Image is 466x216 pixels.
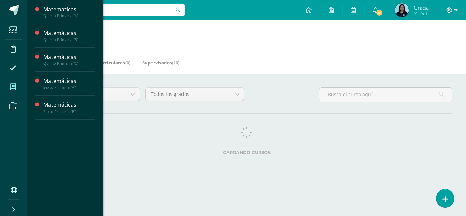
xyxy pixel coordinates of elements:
[32,4,185,16] input: Busca un usuario...
[43,53,95,66] a: MatemáticasQuinto Primaria "C"
[43,77,95,85] div: Matemáticas
[43,5,95,13] div: Matemáticas
[43,5,95,18] a: MatemáticasQuinto Primaria "A"
[414,10,429,16] span: Mi Perfil
[43,77,95,90] a: MatemáticasSexto Primaria "A"
[43,37,95,42] div: Quinto Primaria "B"
[172,60,179,66] span: (10)
[43,53,95,61] div: Matemáticas
[43,29,95,42] a: MatemáticasQuinto Primaria "B"
[125,60,130,66] span: (0)
[414,4,429,11] span: Gracia
[376,9,383,16] span: 28
[319,88,452,101] input: Busca el curso aquí...
[395,3,409,17] img: 8833d992d5aa244a12ba0a0c163d81f0.png
[43,29,95,37] div: Matemáticas
[43,101,95,109] div: Matemáticas
[41,150,452,155] label: Cargando cursos
[43,13,95,18] div: Quinto Primaria "A"
[43,109,95,114] div: Sexto Primaria "B"
[77,57,130,68] a: Mis Extracurriculares(0)
[43,61,95,66] div: Quinto Primaria "C"
[146,88,244,101] a: Todos los grados
[43,85,95,90] div: Sexto Primaria "A"
[142,57,179,68] a: Supervisados(10)
[151,88,226,101] span: Todos los grados
[43,101,95,114] a: MatemáticasSexto Primaria "B"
